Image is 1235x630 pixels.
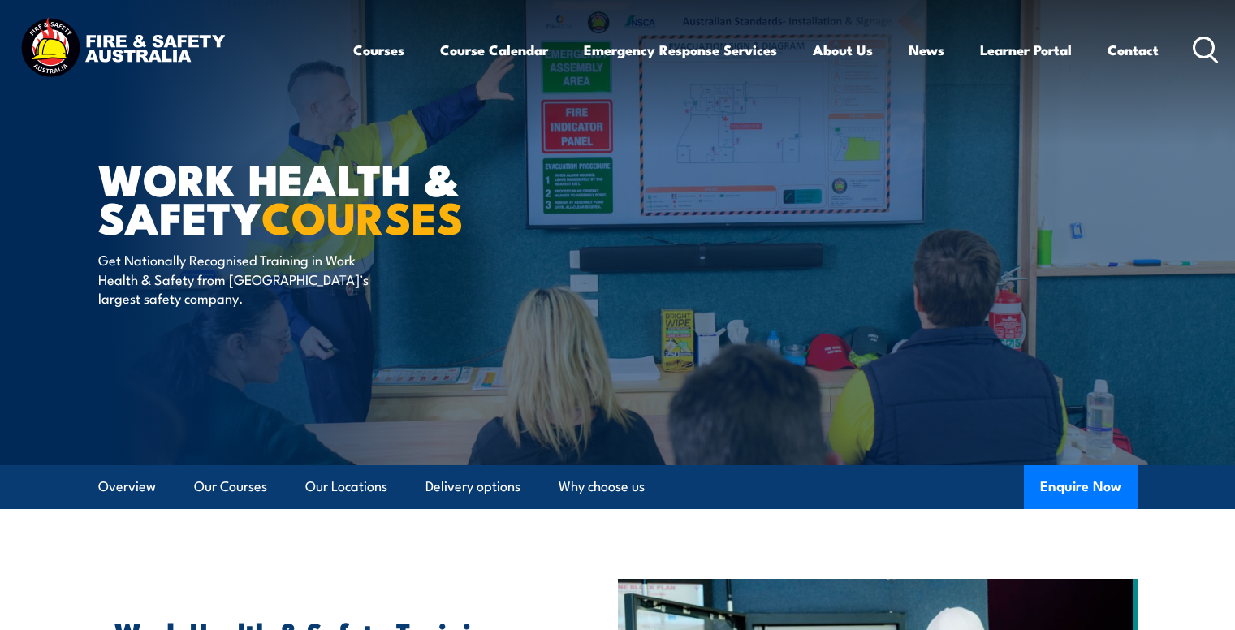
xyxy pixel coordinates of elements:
[98,250,395,307] p: Get Nationally Recognised Training in Work Health & Safety from [GEOGRAPHIC_DATA]’s largest safet...
[305,465,387,508] a: Our Locations
[813,28,873,71] a: About Us
[980,28,1072,71] a: Learner Portal
[584,28,777,71] a: Emergency Response Services
[1108,28,1159,71] a: Contact
[909,28,944,71] a: News
[1024,465,1138,509] button: Enquire Now
[440,28,548,71] a: Course Calendar
[425,465,520,508] a: Delivery options
[194,465,267,508] a: Our Courses
[98,159,499,235] h1: Work Health & Safety
[98,465,156,508] a: Overview
[559,465,645,508] a: Why choose us
[353,28,404,71] a: Courses
[261,182,464,249] strong: COURSES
